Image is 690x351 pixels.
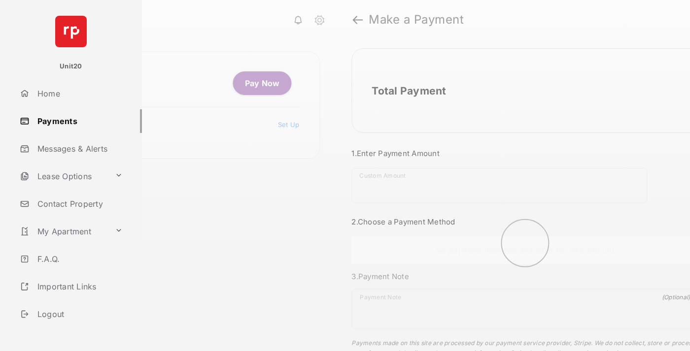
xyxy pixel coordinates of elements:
[16,220,111,243] a: My Apartment
[16,192,142,216] a: Contact Property
[16,82,142,105] a: Home
[16,164,111,188] a: Lease Options
[60,62,82,71] p: Unit20
[369,14,464,26] strong: Make a Payment
[16,109,142,133] a: Payments
[16,247,142,271] a: F.A.Q.
[278,121,300,128] a: Set Up
[55,16,87,47] img: svg+xml;base64,PHN2ZyB4bWxucz0iaHR0cDovL3d3dy53My5vcmcvMjAwMC9zdmciIHdpZHRoPSI2NCIgaGVpZ2h0PSI2NC...
[372,85,446,97] h2: Total Payment
[16,302,142,326] a: Logout
[16,137,142,160] a: Messages & Alerts
[16,275,127,298] a: Important Links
